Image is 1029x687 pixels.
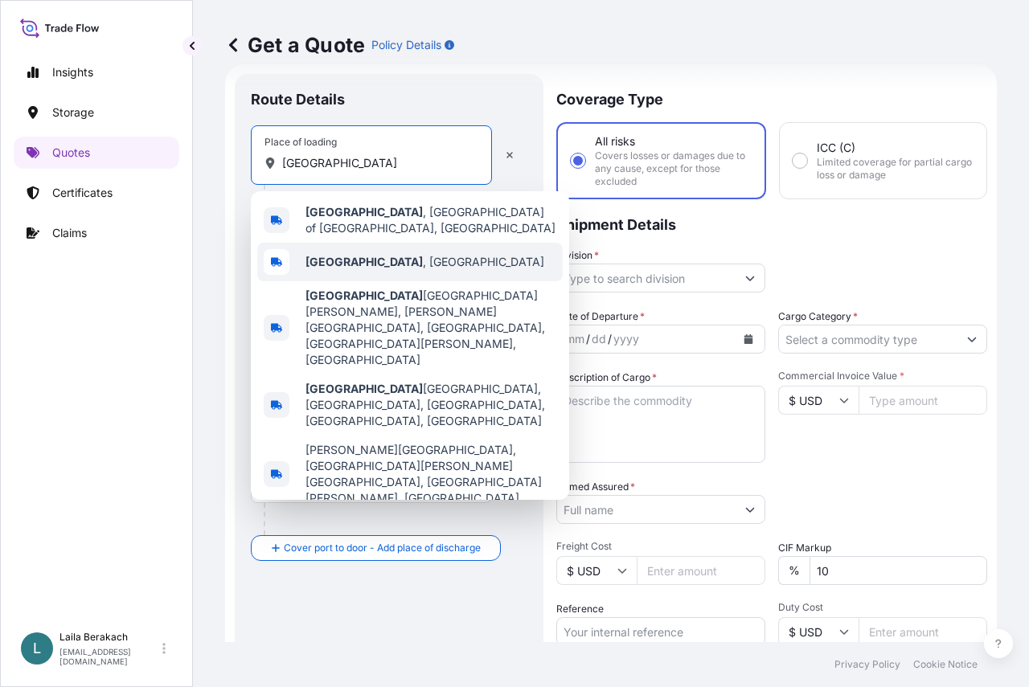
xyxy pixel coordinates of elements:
[557,495,736,524] input: Full name
[52,185,113,201] p: Certificates
[305,204,556,236] span: , [GEOGRAPHIC_DATA] of [GEOGRAPHIC_DATA], [GEOGRAPHIC_DATA]
[282,155,472,171] input: Place of loading
[778,540,831,556] label: CIF Markup
[556,74,987,122] p: Coverage Type
[556,247,599,264] label: Division
[305,254,544,270] span: , [GEOGRAPHIC_DATA]
[810,556,987,585] input: Enter percentage
[957,325,986,354] button: Show suggestions
[586,329,590,349] div: /
[59,647,159,666] p: [EMAIL_ADDRESS][DOMAIN_NAME]
[778,556,810,585] div: %
[595,149,752,188] span: Covers losses or damages due to any cause, except for those excluded
[736,495,765,524] button: Show suggestions
[736,326,761,352] button: Calendar
[590,329,608,349] div: day,
[52,64,93,80] p: Insights
[556,617,765,646] input: Your internal reference
[778,601,987,614] span: Duty Cost
[556,370,657,386] label: Description of Cargo
[612,329,641,349] div: year,
[817,140,855,156] span: ICC (C)
[305,288,556,368] span: [GEOGRAPHIC_DATA][PERSON_NAME], [PERSON_NAME][GEOGRAPHIC_DATA], [GEOGRAPHIC_DATA], [GEOGRAPHIC_DA...
[779,325,957,354] input: Select a commodity type
[817,156,974,182] span: Limited coverage for partial cargo loss or damage
[225,32,365,58] p: Get a Quote
[778,370,987,382] span: Commercial Invoice Value
[251,90,345,109] p: Route Details
[52,104,94,121] p: Storage
[556,479,635,495] label: Named Assured
[556,309,645,325] span: Date of Departure
[595,133,635,149] span: All risks
[52,225,87,241] p: Claims
[637,556,765,585] input: Enter amount
[305,442,556,506] span: [PERSON_NAME][GEOGRAPHIC_DATA], [GEOGRAPHIC_DATA][PERSON_NAME][GEOGRAPHIC_DATA], [GEOGRAPHIC_DATA...
[557,264,736,292] input: Type to search division
[284,540,481,556] span: Cover port to door - Add place of discharge
[859,617,987,646] input: Enter amount
[556,540,765,553] span: Freight Cost
[264,136,337,149] div: Place of loading
[778,309,858,325] label: Cargo Category
[556,199,987,247] p: Shipment Details
[305,288,423,302] b: [GEOGRAPHIC_DATA]
[834,658,900,671] p: Privacy Policy
[736,264,765,292] button: Show suggestions
[59,631,159,644] p: Laila Berakach
[251,191,569,500] div: Show suggestions
[305,382,423,395] b: [GEOGRAPHIC_DATA]
[305,255,423,268] b: [GEOGRAPHIC_DATA]
[305,381,556,429] span: [GEOGRAPHIC_DATA], [GEOGRAPHIC_DATA], [GEOGRAPHIC_DATA], [GEOGRAPHIC_DATA], [GEOGRAPHIC_DATA]
[52,145,90,161] p: Quotes
[305,205,423,219] b: [GEOGRAPHIC_DATA]
[564,329,586,349] div: month,
[33,640,41,656] span: L
[913,658,978,671] p: Cookie Notice
[371,37,441,53] p: Policy Details
[608,329,612,349] div: /
[859,386,987,415] input: Type amount
[556,601,604,617] label: Reference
